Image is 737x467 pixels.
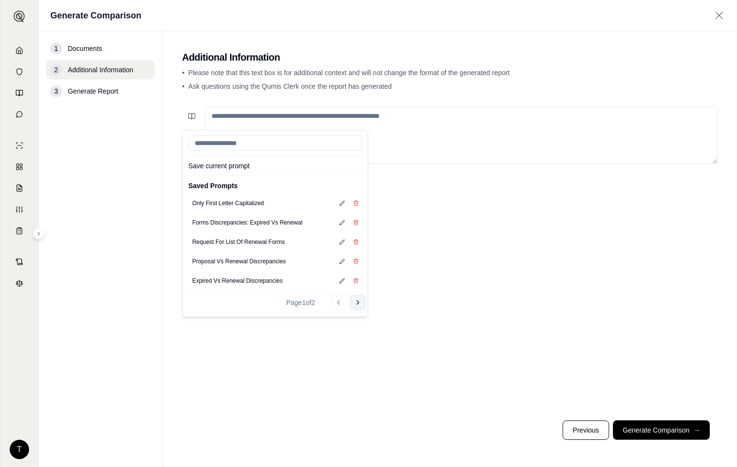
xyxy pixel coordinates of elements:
[6,136,32,155] a: Single Policy
[6,105,32,124] a: Chat
[68,44,102,53] span: Documents
[182,50,718,64] h2: Additional Information
[10,440,29,459] div: T
[188,216,306,229] button: Forms Discrepancies: Expired Vs Renewal
[188,196,268,210] button: Only First Letter Capitalized
[6,221,32,241] a: Coverage Table
[6,252,32,272] a: Contract Analysis
[6,62,32,81] a: Documents Vault
[188,255,290,268] button: Proposal Vs Renewal Discrepancies
[50,64,62,76] div: 2
[286,298,315,307] div: Page 1 of 2
[6,200,32,219] a: Custom Report
[563,420,609,440] button: Previous
[6,83,32,103] a: Prompt Library
[188,82,392,90] span: Ask questions using the Qumis Clerk once the report has generated
[6,41,32,60] a: Home
[14,11,25,22] img: Expand sidebar
[10,7,29,26] button: Expand sidebar
[184,178,366,193] div: Saved Prompts
[182,82,184,90] span: •
[50,9,141,22] h1: Generate Comparison
[50,85,62,97] div: 3
[68,65,133,75] span: Additional Information
[188,274,287,288] button: Expired Vs Renewal Discrepancies
[182,69,184,77] span: •
[6,274,32,293] a: Legal Search Engine
[188,69,510,77] span: Please note that this text box is for additional context and will not change the format of the ge...
[693,425,700,435] span: →
[6,178,32,198] a: Claim Coverage
[613,420,710,440] button: Generate Comparison→
[33,228,45,240] button: Expand sidebar
[6,157,32,177] a: Policy Comparisons
[50,43,62,54] div: 1
[68,86,118,96] span: Generate Report
[184,158,366,174] button: Save current prompt
[188,235,289,249] button: Request For List Of Renewal Forms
